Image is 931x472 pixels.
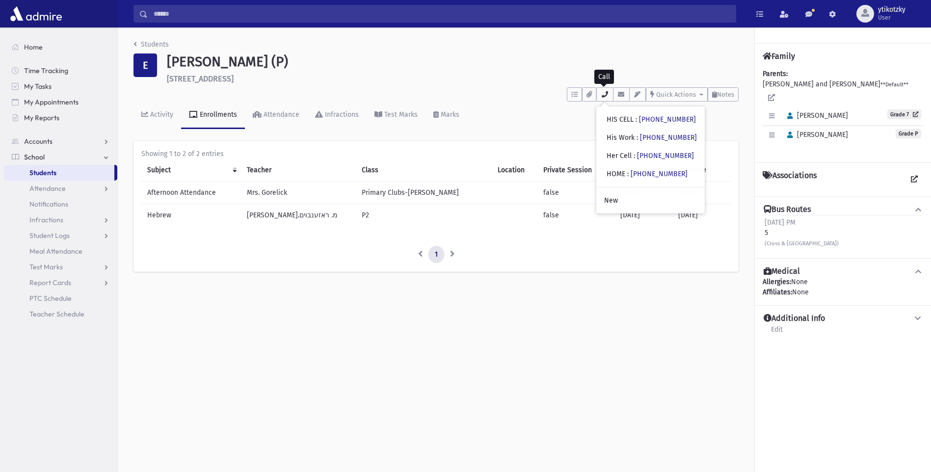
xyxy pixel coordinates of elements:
span: Students [29,168,56,177]
span: Meal Attendance [29,247,82,256]
span: Infractions [29,215,63,224]
span: : [627,170,629,178]
button: Medical [763,266,923,277]
div: Marks [439,110,459,119]
a: Student Logs [4,228,117,243]
td: Primary Clubs-[PERSON_NAME] [356,181,492,204]
span: : [634,152,635,160]
td: false [537,181,614,204]
small: (Cross & [GEOGRAPHIC_DATA]) [765,240,839,247]
a: Report Cards [4,275,117,290]
span: [DATE] PM [765,218,796,227]
div: His Work [607,132,697,143]
span: ytikotzky [878,6,905,14]
a: Activity [133,102,181,129]
a: Students [4,165,114,181]
td: Mrs. Gorelick [241,181,356,204]
span: : [636,115,637,124]
span: Attendance [29,184,66,193]
button: Additional Info [763,314,923,324]
div: Activity [148,110,173,119]
span: Test Marks [29,262,63,271]
span: : [637,133,638,142]
a: My Appointments [4,94,117,110]
span: Teacher Schedule [29,310,84,318]
div: Attendance [262,110,299,119]
a: Students [133,40,169,49]
h4: Family [763,52,795,61]
td: [PERSON_NAME].מ. ראזענבוים [241,204,356,226]
h6: [STREET_ADDRESS] [167,74,739,83]
div: Call [594,70,614,84]
a: School [4,149,117,165]
span: My Reports [24,113,59,122]
td: Afternoon Attendance [141,181,241,204]
span: Student Logs [29,231,70,240]
a: Grade 7 [887,109,921,119]
a: PTC Schedule [4,290,117,306]
a: Attendance [4,181,117,196]
span: Time Tracking [24,66,68,75]
span: [PERSON_NAME] [783,111,848,120]
th: Teacher [241,159,356,182]
div: Enrollments [198,110,237,119]
h4: Bus Routes [764,205,811,215]
span: PTC Schedule [29,294,72,303]
img: AdmirePro [8,4,64,24]
span: My Appointments [24,98,79,106]
th: Subject [141,159,241,182]
a: Marks [426,102,467,129]
td: [DATE] [614,204,672,226]
a: Time Tracking [4,63,117,79]
span: School [24,153,45,161]
a: My Tasks [4,79,117,94]
a: Infractions [307,102,367,129]
span: My Tasks [24,82,52,91]
a: [PHONE_NUMBER] [640,133,697,142]
span: Home [24,43,43,52]
div: Her Cell [607,151,694,161]
span: [PERSON_NAME] [783,131,848,139]
span: Report Cards [29,278,71,287]
a: My Reports [4,110,117,126]
div: [PERSON_NAME] and [PERSON_NAME] [763,69,923,155]
div: HIS CELL [607,114,696,125]
b: Allergies: [763,278,791,286]
a: [PHONE_NUMBER] [631,170,688,178]
span: Notifications [29,200,68,209]
input: Search [148,5,736,23]
a: [PHONE_NUMBER] [637,152,694,160]
div: E [133,53,157,77]
h4: Medical [764,266,800,277]
button: Notes [708,87,739,102]
td: [DATE] [672,204,731,226]
div: Showing 1 to 2 of 2 entries [141,149,731,159]
a: Edit [771,324,783,341]
th: Location [492,159,537,182]
td: P2 [356,204,492,226]
span: Accounts [24,137,53,146]
a: Accounts [4,133,117,149]
a: Infractions [4,212,117,228]
a: View all Associations [905,171,923,188]
a: Attendance [245,102,307,129]
div: Infractions [323,110,359,119]
span: Grade P [896,129,921,138]
b: Affiliates: [763,288,792,296]
div: Test Marks [382,110,418,119]
div: None [763,277,923,297]
span: Quick Actions [656,91,696,98]
a: Notifications [4,196,117,212]
a: Test Marks [367,102,426,129]
td: false [537,204,614,226]
h4: Associations [763,171,817,188]
div: 5 [765,217,839,248]
th: Class [356,159,492,182]
button: Quick Actions [646,87,708,102]
a: 1 [428,246,444,263]
b: Parents: [763,70,788,78]
h1: [PERSON_NAME] (P) [167,53,739,70]
a: Home [4,39,117,55]
a: Teacher Schedule [4,306,117,322]
nav: breadcrumb [133,39,169,53]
